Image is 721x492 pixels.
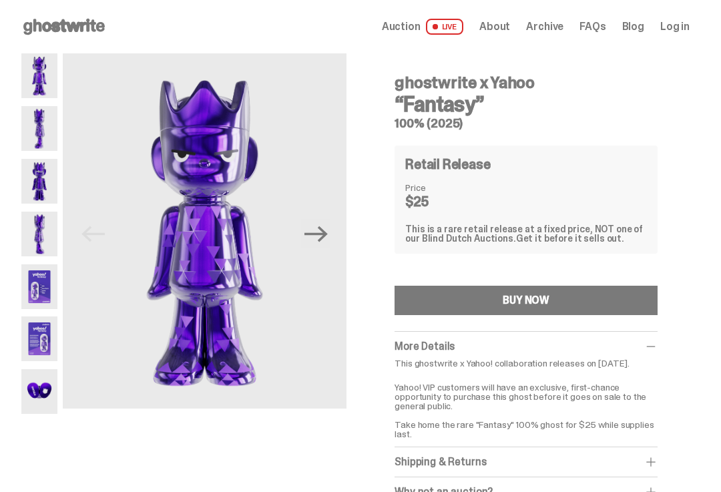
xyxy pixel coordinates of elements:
h4: Retail Release [405,158,490,171]
img: Yahoo-HG---1.png [63,53,347,409]
img: Yahoo-HG---2.png [21,106,57,151]
img: Yahoo-HG---5.png [21,264,57,309]
div: BUY NOW [503,295,549,306]
dt: Price [405,183,472,192]
a: About [479,21,510,32]
img: Yahoo-HG---1.png [21,53,57,98]
h4: ghostwrite x Yahoo [395,75,658,91]
button: BUY NOW [395,286,658,315]
a: Auction LIVE [382,19,463,35]
a: Log in [660,21,690,32]
div: Shipping & Returns [395,455,658,469]
h5: 100% (2025) [395,117,658,130]
span: Get it before it sells out. [516,232,624,244]
dd: $25 [405,195,472,208]
span: LIVE [426,19,464,35]
p: This ghostwrite x Yahoo! collaboration releases on [DATE]. [395,358,658,368]
p: Yahoo! VIP customers will have an exclusive, first-chance opportunity to purchase this ghost befo... [395,373,658,439]
span: Auction [382,21,421,32]
img: Yahoo-HG---4.png [21,212,57,256]
a: Archive [526,21,563,32]
span: More Details [395,339,455,353]
button: Next [301,219,330,248]
a: FAQs [579,21,606,32]
img: Yahoo-HG---7.png [21,369,57,414]
h3: “Fantasy” [395,93,658,115]
img: Yahoo-HG---6.png [21,316,57,361]
a: Blog [622,21,644,32]
div: This is a rare retail release at a fixed price, NOT one of our Blind Dutch Auctions. [405,224,647,243]
img: Yahoo-HG---3.png [21,159,57,204]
